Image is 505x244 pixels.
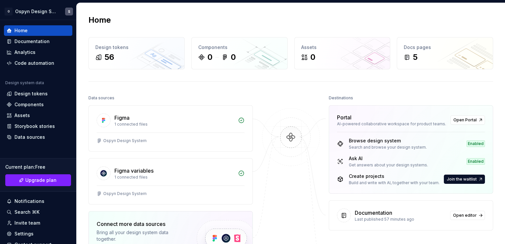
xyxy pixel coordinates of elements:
[5,174,71,186] button: Upgrade plan
[453,117,477,123] span: Open Portal
[4,47,72,58] a: Analytics
[337,113,351,121] div: Portal
[88,93,114,103] div: Data sources
[4,218,72,228] a: Invite team
[88,15,111,25] h2: Home
[5,8,12,15] div: O
[349,155,428,162] div: Ask AI
[450,115,485,125] a: Open Portal
[191,37,288,69] a: Components00
[114,175,234,180] div: 1 connected files
[14,27,28,34] div: Home
[105,52,114,62] div: 56
[310,52,315,62] div: 0
[14,123,55,130] div: Storybook stories
[103,138,147,143] div: Ospyn Design System
[4,207,72,217] button: Search ⌘K
[198,44,281,51] div: Components
[349,162,428,168] div: Get answers about your design systems.
[88,158,253,205] a: Figma variables1 connected filesOspyn Design System
[404,44,486,51] div: Docs pages
[4,25,72,36] a: Home
[349,173,440,180] div: Create projects
[4,36,72,47] a: Documentation
[14,101,44,108] div: Components
[207,52,212,62] div: 0
[453,213,477,218] span: Open editor
[294,37,391,69] a: Assets0
[4,110,72,121] a: Assets
[14,90,48,97] div: Design tokens
[467,140,485,147] div: Enabled
[349,180,440,185] div: Build and write with AI, together with your team.
[4,88,72,99] a: Design tokens
[15,8,57,15] div: Ospyn Design System
[355,209,392,217] div: Documentation
[4,99,72,110] a: Components
[4,121,72,132] a: Storybook stories
[88,105,253,152] a: Figma1 connected filesOspyn Design System
[97,220,185,228] div: Connect more data sources
[88,37,185,69] a: Design tokens56
[5,164,71,170] div: Current plan : Free
[97,229,185,242] div: Bring all your design system data together.
[103,191,147,196] div: Ospyn Design System
[114,167,154,175] div: Figma variables
[450,211,485,220] a: Open editor
[349,137,427,144] div: Browse design system
[114,114,130,122] div: Figma
[467,158,485,165] div: Enabled
[4,132,72,142] a: Data sources
[301,44,384,51] div: Assets
[413,52,418,62] div: 5
[355,217,446,222] div: Last published 57 minutes ago
[25,177,57,183] span: Upgrade plan
[444,175,485,184] button: Join the waitlist
[14,134,45,140] div: Data sources
[231,52,236,62] div: 0
[14,209,39,215] div: Search ⌘K
[14,49,36,56] div: Analytics
[4,58,72,68] a: Code automation
[14,231,34,237] div: Settings
[447,177,477,182] span: Join the waitlist
[114,122,234,127] div: 1 connected files
[4,229,72,239] a: Settings
[95,44,178,51] div: Design tokens
[4,196,72,207] button: Notifications
[1,4,75,18] button: OOspyn Design SystemS
[337,121,446,127] div: AI-powered collaborative workspace for product teams.
[68,9,70,14] div: S
[14,112,30,119] div: Assets
[5,80,44,85] div: Design system data
[397,37,493,69] a: Docs pages5
[14,198,44,205] div: Notifications
[14,220,40,226] div: Invite team
[14,60,54,66] div: Code automation
[329,93,353,103] div: Destinations
[14,38,50,45] div: Documentation
[349,145,427,150] div: Search and browse your design system.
